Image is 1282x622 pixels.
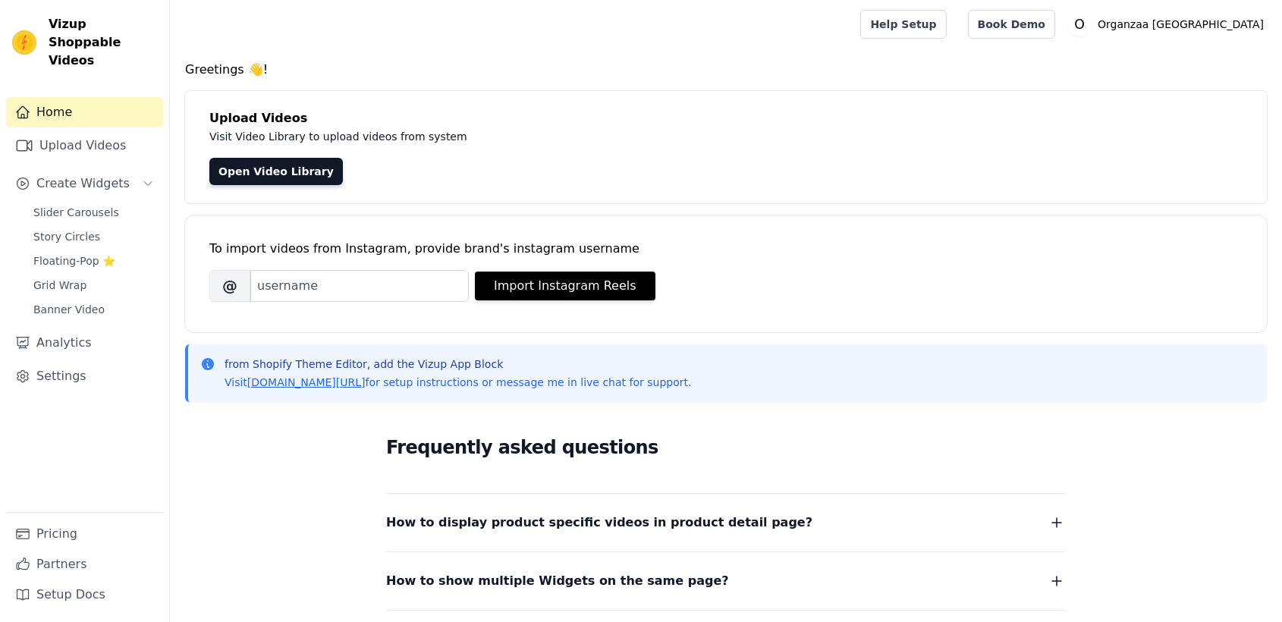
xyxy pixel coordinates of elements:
span: Create Widgets [36,174,130,193]
button: Import Instagram Reels [475,272,655,300]
a: Analytics [6,328,163,358]
input: username [250,270,469,302]
p: Visit for setup instructions or message me in live chat for support. [225,375,691,390]
a: Story Circles [24,226,163,247]
span: How to display product specific videos in product detail page? [386,512,812,533]
text: O [1074,17,1085,32]
span: Banner Video [33,302,105,317]
button: How to show multiple Widgets on the same page? [386,570,1066,592]
span: How to show multiple Widgets on the same page? [386,570,729,592]
p: Visit Video Library to upload videos from system [209,127,889,146]
span: Grid Wrap [33,278,86,293]
div: To import videos from Instagram, provide brand's instagram username [209,240,1243,258]
a: Settings [6,361,163,391]
a: Home [6,97,163,127]
button: How to display product specific videos in product detail page? [386,512,1066,533]
a: Open Video Library [209,158,343,185]
a: Partners [6,549,163,580]
button: Create Widgets [6,168,163,199]
span: Story Circles [33,229,100,244]
span: Vizup Shoppable Videos [49,15,157,70]
p: Organzaa [GEOGRAPHIC_DATA] [1092,11,1270,38]
a: Book Demo [968,10,1055,39]
p: from Shopify Theme Editor, add the Vizup App Block [225,357,691,372]
span: Slider Carousels [33,205,119,220]
a: Grid Wrap [24,275,163,296]
a: [DOMAIN_NAME][URL] [247,376,366,388]
a: Pricing [6,519,163,549]
span: @ [209,270,250,302]
h2: Frequently asked questions [386,432,1066,463]
span: Floating-Pop ⭐ [33,253,115,269]
a: Setup Docs [6,580,163,610]
button: O Organzaa [GEOGRAPHIC_DATA] [1067,11,1270,38]
a: Banner Video [24,299,163,320]
a: Upload Videos [6,130,163,161]
a: Help Setup [860,10,946,39]
h4: Upload Videos [209,109,1243,127]
h4: Greetings 👋! [185,61,1267,79]
a: Slider Carousels [24,202,163,223]
img: Vizup [12,30,36,55]
a: Floating-Pop ⭐ [24,250,163,272]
